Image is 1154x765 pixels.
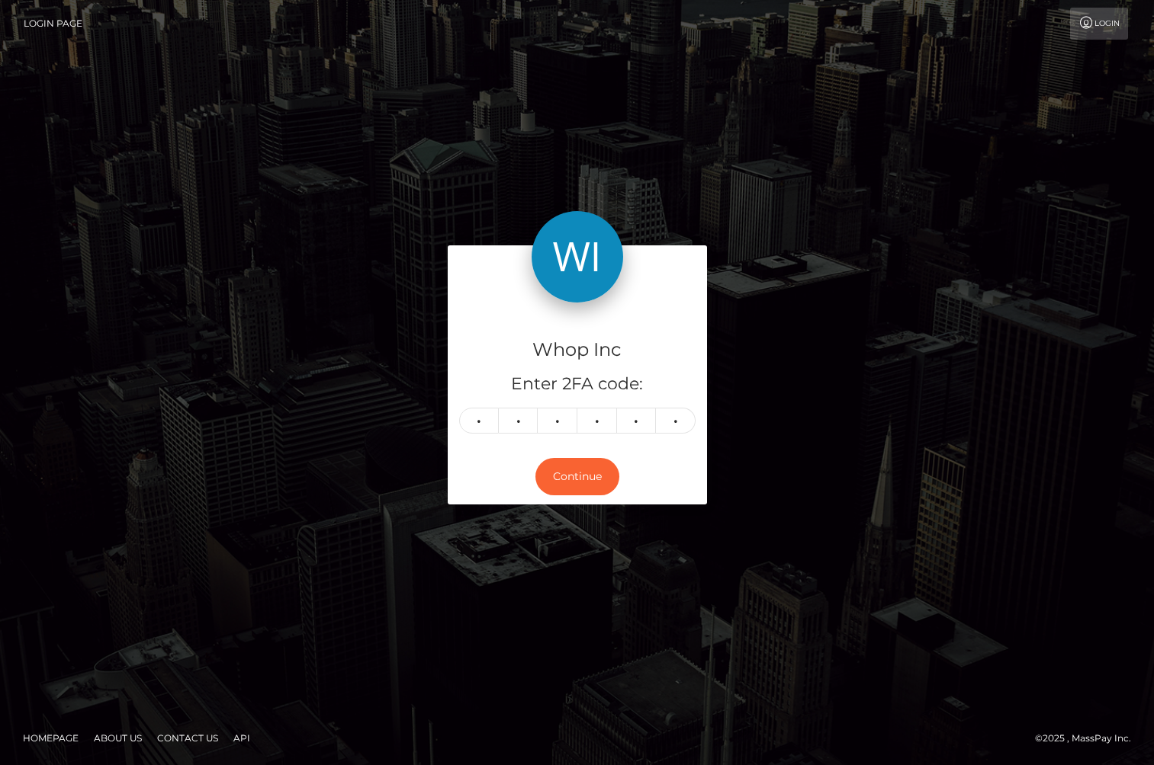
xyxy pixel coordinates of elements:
a: Contact Us [151,726,224,750]
button: Continue [535,458,619,495]
a: Login Page [24,8,82,40]
a: Login [1070,8,1128,40]
a: Homepage [17,726,85,750]
h4: Whop Inc [459,337,696,363]
a: API [227,726,256,750]
img: Whop Inc [532,211,623,302]
div: © 2025 , MassPay Inc. [1035,730,1143,747]
a: About Us [88,726,148,750]
h5: Enter 2FA code: [459,373,696,396]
